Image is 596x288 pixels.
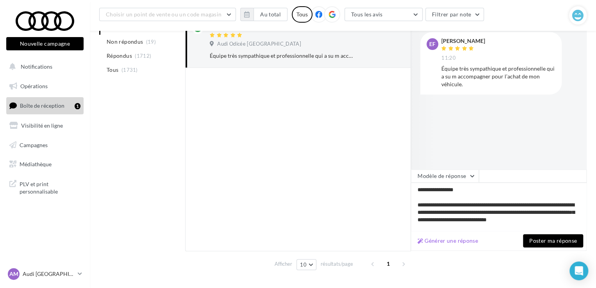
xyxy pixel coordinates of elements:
[240,8,287,21] button: Au total
[5,156,85,172] a: Médiathèque
[441,55,456,62] span: 11:20
[107,38,143,46] span: Non répondus
[275,260,292,268] span: Afficher
[106,11,221,18] span: Choisir un point de vente ou un code magasin
[5,176,85,199] a: PLV et print personnalisable
[210,52,353,60] div: Équipe très sympathique et professionnelle qui a su m accompagner pour l’achat de mon véhicule.
[20,161,52,167] span: Médiathèque
[5,117,85,134] a: Visibilité en ligne
[99,8,236,21] button: Choisir un point de vente ou un code magasin
[441,65,555,88] div: Équipe très sympathique et professionnelle qui a su m accompagner pour l’achat de mon véhicule.
[300,261,307,268] span: 10
[21,63,52,70] span: Notifications
[441,38,485,44] div: [PERSON_NAME]
[5,78,85,94] a: Opérations
[414,236,481,245] button: Générer une réponse
[253,8,287,21] button: Au total
[569,261,588,280] div: Open Intercom Messenger
[217,41,301,48] span: Audi Odicée [GEOGRAPHIC_DATA]
[411,169,479,183] button: Modèle de réponse
[425,8,484,21] button: Filtrer par note
[20,141,48,148] span: Campagnes
[107,52,132,60] span: Répondus
[523,234,583,247] button: Poster ma réponse
[107,66,118,74] span: Tous
[21,122,63,129] span: Visibilité en ligne
[6,267,84,281] a: AM Audi [GEOGRAPHIC_DATA]
[292,6,312,23] div: Tous
[6,37,84,50] button: Nouvelle campagne
[5,137,85,153] a: Campagnes
[9,270,18,278] span: AM
[20,179,80,196] span: PLV et print personnalisable
[5,59,82,75] button: Notifications
[146,39,156,45] span: (19)
[5,97,85,114] a: Boîte de réception1
[23,270,75,278] p: Audi [GEOGRAPHIC_DATA]
[135,53,151,59] span: (1712)
[429,40,435,48] span: EF
[20,83,48,89] span: Opérations
[344,8,423,21] button: Tous les avis
[351,11,383,18] span: Tous les avis
[321,260,353,268] span: résultats/page
[382,258,394,270] span: 1
[121,67,138,73] span: (1731)
[296,259,316,270] button: 10
[75,103,80,109] div: 1
[20,102,64,109] span: Boîte de réception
